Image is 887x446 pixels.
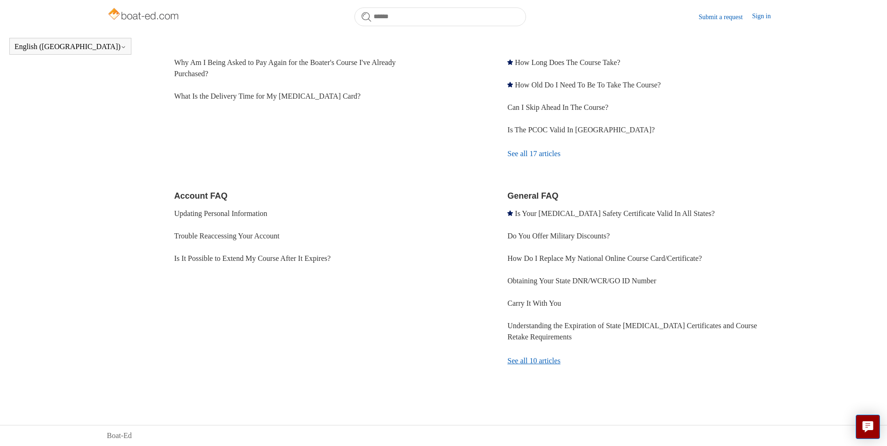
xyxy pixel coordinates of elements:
a: Trouble Reaccessing Your Account [174,232,280,240]
a: See all 10 articles [507,348,780,374]
a: Carry It With You [507,299,561,307]
a: Boat-Ed [107,430,132,441]
svg: Promoted article [507,82,513,87]
button: English ([GEOGRAPHIC_DATA]) [14,43,126,51]
button: Live chat [856,415,880,439]
a: Is The PCOC Valid In [GEOGRAPHIC_DATA]? [507,126,655,134]
a: How Do I Replace My National Online Course Card/Certificate? [507,254,702,262]
a: Submit a request [699,12,752,22]
img: Boat-Ed Help Center home page [107,6,181,24]
a: Is Your [MEDICAL_DATA] Safety Certificate Valid In All States? [515,209,714,217]
a: How Long Does The Course Take? [515,58,620,66]
svg: Promoted article [507,210,513,216]
svg: Promoted article [507,59,513,65]
a: See all 17 articles [507,141,780,166]
input: Search [354,7,526,26]
a: General FAQ [507,191,558,201]
a: What Is the Delivery Time for My [MEDICAL_DATA] Card? [174,92,361,100]
a: Is It Possible to Extend My Course After It Expires? [174,254,331,262]
a: Obtaining Your State DNR/WCR/GO ID Number [507,277,656,285]
a: How Old Do I Need To Be To Take The Course? [515,81,661,89]
a: Updating Personal Information [174,209,267,217]
a: Understanding the Expiration of State [MEDICAL_DATA] Certificates and Course Retake Requirements [507,322,757,341]
a: Account FAQ [174,191,228,201]
a: Do You Offer Military Discounts? [507,232,610,240]
a: Can I Skip Ahead In The Course? [507,103,608,111]
a: Sign in [752,11,780,22]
